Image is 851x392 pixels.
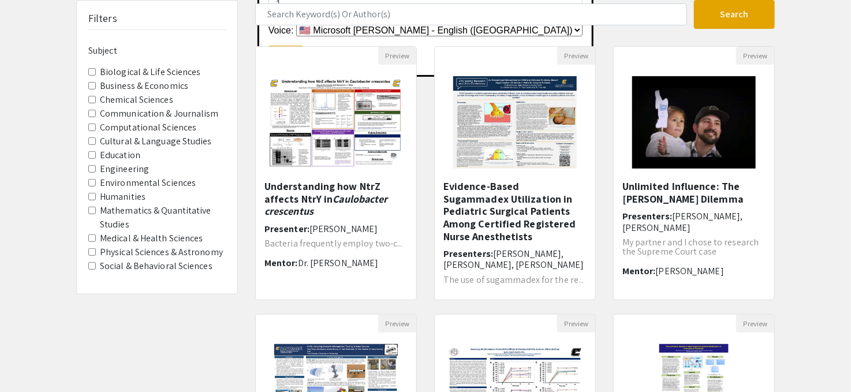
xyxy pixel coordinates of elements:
[100,259,212,273] label: Social & Behavioral Sciences
[264,239,408,248] p: Bacteria frequently employ two-c...
[256,65,416,180] img: <p><span style="color: rgb(34, 34, 34);">Understanding how NtrZ affects NtrY in </span><em style=...
[100,65,201,79] label: Biological & Life Sciences
[736,47,774,65] button: Preview
[443,180,587,242] h5: Evidence-Based Sugammadex Utilization in Pediatric Surgical Patients Among Certified Registered N...
[298,257,379,269] span: Dr. [PERSON_NAME]
[656,265,724,277] span: [PERSON_NAME]
[622,236,759,257] span: My partner and I chose to research the Supreme Court case
[443,275,587,285] p: The use of sugammadex for the re...
[264,223,408,234] h6: Presenter:
[88,12,117,25] h5: Filters
[255,46,417,300] div: Open Presentation <p><span style="color: rgb(34, 34, 34);">Understanding how NtrZ affects NtrY in...
[100,93,173,107] label: Chemical Sciences
[443,248,587,270] h6: Presenters:
[100,162,149,176] label: Engineering
[557,47,595,65] button: Preview
[100,190,145,204] label: Humanities
[557,315,595,333] button: Preview
[434,46,596,300] div: Open Presentation <p><span style="color: rgb(34, 34, 34);">Evidence-Based Sugammadex Utilization ...
[622,265,656,277] span: Mentor:
[622,180,766,205] h5: Unlimited Influence: The [PERSON_NAME] Dilemma
[736,315,774,333] button: Preview
[100,107,219,121] label: Communication & Journalism
[100,204,226,232] label: Mathematics & Quantitative Studies
[100,232,203,245] label: Medical & Health Sciences
[100,245,223,259] label: Physical Sciences & Astronomy
[100,176,196,190] label: Environmental Sciences
[378,47,416,65] button: Preview
[100,148,140,162] label: Education
[88,45,226,56] h6: Subject
[264,180,408,218] h5: Understanding how NtrZ affects NtrY in
[621,65,767,180] img: <p>Unlimited Influence: The Citizens United Dilemma</p>
[264,192,388,218] em: Caulobacter crescentus
[100,79,188,93] label: Business & Economics
[100,135,212,148] label: Cultural & Language Studies
[622,211,766,233] h6: Presenters:
[622,210,743,233] span: [PERSON_NAME], [PERSON_NAME]
[613,46,775,300] div: Open Presentation <p>Unlimited Influence: The Citizens United Dilemma</p>
[309,223,378,235] span: [PERSON_NAME]
[264,257,298,269] span: Mentor:
[443,248,584,271] span: [PERSON_NAME], [PERSON_NAME], [PERSON_NAME]
[9,340,49,383] iframe: Chat
[442,65,588,180] img: <p><span style="color: rgb(34, 34, 34);">Evidence-Based Sugammadex Utilization in Pediatric Surgi...
[378,315,416,333] button: Preview
[100,121,196,135] label: Computational Sciences
[255,3,687,25] input: Search Keyword(s) Or Author(s)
